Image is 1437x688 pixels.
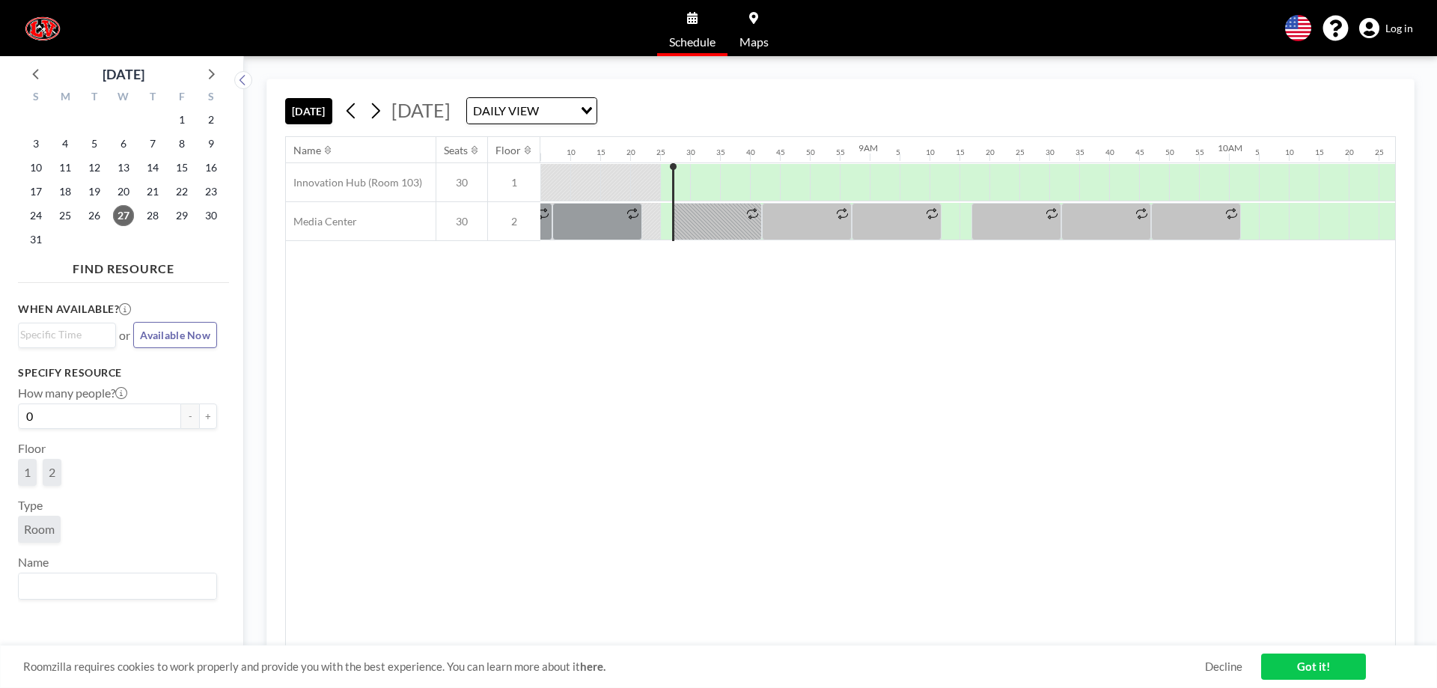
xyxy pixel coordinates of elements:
div: 20 [1345,147,1354,157]
input: Search for option [20,576,208,596]
div: 15 [956,147,965,157]
div: 55 [1195,147,1204,157]
div: 30 [686,147,695,157]
span: Sunday, August 3, 2025 [25,133,46,154]
span: or [119,328,130,343]
span: Saturday, August 2, 2025 [201,109,222,130]
span: Saturday, August 16, 2025 [201,157,222,178]
div: 35 [1076,147,1084,157]
span: Log in [1385,22,1413,35]
h3: Specify resource [18,366,217,380]
span: Thursday, August 7, 2025 [142,133,163,154]
span: 1 [488,176,540,189]
a: here. [580,660,605,673]
span: Friday, August 15, 2025 [171,157,192,178]
button: + [199,404,217,429]
span: Maps [739,36,769,48]
span: Monday, August 4, 2025 [55,133,76,154]
div: T [80,88,109,108]
div: Name [293,144,321,157]
input: Search for option [20,326,107,343]
div: 30 [1046,147,1055,157]
span: Schedule [669,36,716,48]
span: Roomzilla requires cookies to work properly and provide you with the best experience. You can lea... [23,660,1205,674]
input: Search for option [543,101,572,121]
div: 50 [1165,147,1174,157]
div: 40 [1105,147,1114,157]
button: [DATE] [285,98,332,124]
div: T [138,88,167,108]
div: 50 [806,147,815,157]
div: 10AM [1218,142,1242,153]
span: 30 [436,176,487,189]
div: S [196,88,225,108]
a: Decline [1205,660,1242,674]
span: Monday, August 11, 2025 [55,157,76,178]
span: Media Center [286,215,357,228]
span: Thursday, August 14, 2025 [142,157,163,178]
span: DAILY VIEW [470,101,542,121]
label: How many people? [18,386,127,401]
div: 15 [1315,147,1324,157]
button: Available Now [133,322,217,348]
span: Saturday, August 23, 2025 [201,181,222,202]
span: Sunday, August 31, 2025 [25,229,46,250]
span: Monday, August 18, 2025 [55,181,76,202]
label: Type [18,498,43,513]
div: W [109,88,138,108]
span: Sunday, August 24, 2025 [25,205,46,226]
span: Innovation Hub (Room 103) [286,176,422,189]
span: 1 [24,465,31,480]
button: - [181,404,199,429]
div: Seats [444,144,468,157]
div: M [51,88,80,108]
span: Thursday, August 21, 2025 [142,181,163,202]
span: Wednesday, August 6, 2025 [113,133,134,154]
div: 25 [1375,147,1384,157]
a: Log in [1359,18,1413,39]
span: Friday, August 22, 2025 [171,181,192,202]
div: 20 [626,147,635,157]
span: Friday, August 1, 2025 [171,109,192,130]
div: Search for option [467,98,597,124]
div: 15 [597,147,605,157]
span: Room [24,522,55,537]
div: Floor [495,144,521,157]
div: 5 [896,147,900,157]
span: 2 [49,465,55,480]
span: Tuesday, August 5, 2025 [84,133,105,154]
label: Floor [18,441,46,456]
span: Wednesday, August 20, 2025 [113,181,134,202]
div: 55 [836,147,845,157]
div: Search for option [19,573,216,599]
span: Tuesday, August 19, 2025 [84,181,105,202]
span: 2 [488,215,540,228]
h4: FIND RESOURCE [18,255,229,276]
div: 5 [1255,147,1260,157]
div: 40 [746,147,755,157]
span: Tuesday, August 26, 2025 [84,205,105,226]
div: 25 [656,147,665,157]
div: 25 [1016,147,1025,157]
a: Got it! [1261,654,1366,680]
div: 10 [1285,147,1294,157]
span: Wednesday, August 27, 2025 [113,205,134,226]
span: Thursday, August 28, 2025 [142,205,163,226]
span: Monday, August 25, 2025 [55,205,76,226]
div: 35 [716,147,725,157]
span: Friday, August 8, 2025 [171,133,192,154]
div: 20 [986,147,995,157]
span: Friday, August 29, 2025 [171,205,192,226]
div: 10 [567,147,576,157]
div: Search for option [19,323,115,346]
div: 45 [1135,147,1144,157]
span: [DATE] [391,99,451,121]
span: Sunday, August 17, 2025 [25,181,46,202]
div: S [22,88,51,108]
span: Saturday, August 30, 2025 [201,205,222,226]
div: F [167,88,196,108]
div: 10 [926,147,935,157]
span: Tuesday, August 12, 2025 [84,157,105,178]
div: 9AM [858,142,878,153]
span: Available Now [140,329,210,341]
